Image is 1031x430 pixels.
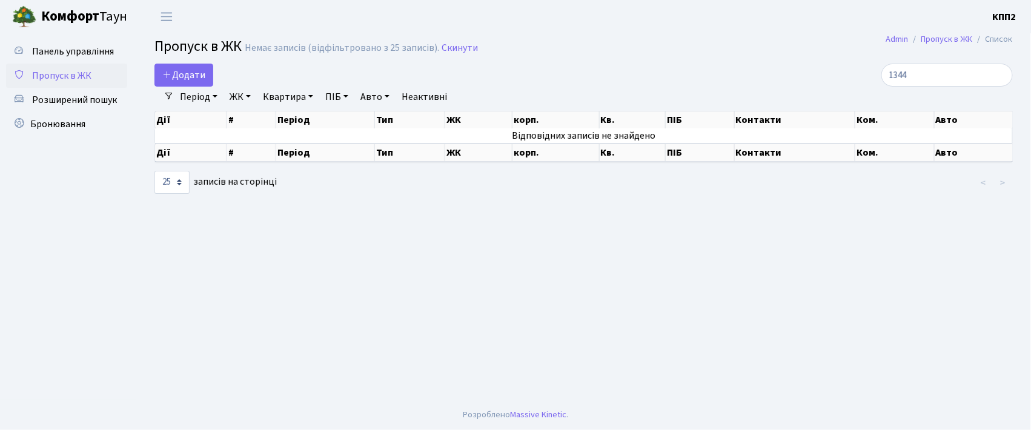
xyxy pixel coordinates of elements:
th: Авто [935,111,1013,128]
th: Тип [375,144,446,162]
th: Ком. [855,144,934,162]
a: Додати [154,64,213,87]
th: ЖК [445,111,512,128]
a: Скинути [442,42,478,54]
span: Панель управління [32,45,114,58]
th: Кв. [600,144,666,162]
input: Пошук... [881,64,1013,87]
b: Комфорт [41,7,99,26]
span: Бронювання [30,117,85,131]
th: Контакти [735,111,855,128]
th: Тип [375,111,446,128]
a: Квартира [258,87,318,107]
div: Немає записів (відфільтровано з 25 записів). [245,42,439,54]
a: КПП2 [993,10,1016,24]
a: Період [175,87,222,107]
th: Дії [155,144,227,162]
th: ПІБ [666,111,734,128]
th: ПІБ [666,144,734,162]
th: Дії [155,111,227,128]
button: Переключити навігацію [151,7,182,27]
th: корп. [512,144,599,162]
a: Авто [356,87,394,107]
select: записів на сторінці [154,171,190,194]
th: Період [276,111,375,128]
a: ЖК [225,87,256,107]
a: Розширений пошук [6,88,127,112]
th: Період [276,144,375,162]
th: корп. [512,111,599,128]
th: Кв. [600,111,666,128]
a: Неактивні [397,87,452,107]
th: Ком. [855,111,934,128]
nav: breadcrumb [868,27,1031,52]
a: Admin [886,33,909,45]
a: ПІБ [320,87,353,107]
label: записів на сторінці [154,171,277,194]
li: Список [973,33,1013,46]
th: # [227,144,276,162]
div: Розроблено . [463,408,568,422]
a: Панель управління [6,39,127,64]
a: Пропуск в ЖК [6,64,127,88]
span: Таун [41,7,127,27]
img: logo.png [12,5,36,29]
td: Відповідних записів не знайдено [155,128,1013,143]
span: Пропуск в ЖК [32,69,91,82]
th: # [227,111,276,128]
a: Пропуск в ЖК [921,33,973,45]
span: Пропуск в ЖК [154,36,242,57]
span: Розширений пошук [32,93,117,107]
a: Massive Kinetic [510,408,566,421]
th: Контакти [735,144,855,162]
th: Авто [935,144,1013,162]
th: ЖК [445,144,512,162]
a: Бронювання [6,112,127,136]
span: Додати [162,68,205,82]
